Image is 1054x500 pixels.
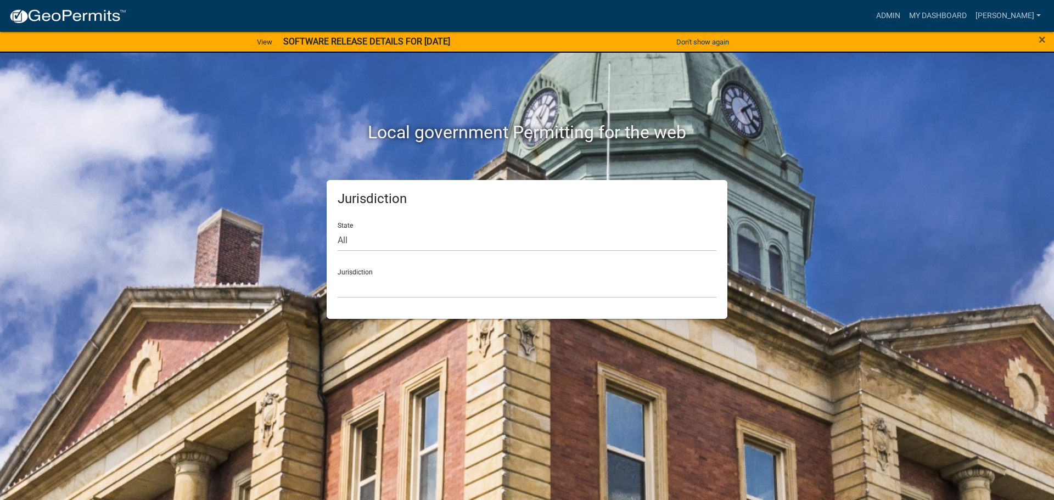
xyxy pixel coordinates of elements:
button: Don't show again [672,33,733,51]
h2: Local government Permitting for the web [222,122,832,143]
button: Close [1039,33,1046,46]
a: View [253,33,277,51]
a: [PERSON_NAME] [971,5,1045,26]
strong: SOFTWARE RELEASE DETAILS FOR [DATE] [283,36,450,47]
a: My Dashboard [905,5,971,26]
h5: Jurisdiction [338,191,716,207]
a: Admin [872,5,905,26]
span: × [1039,32,1046,47]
